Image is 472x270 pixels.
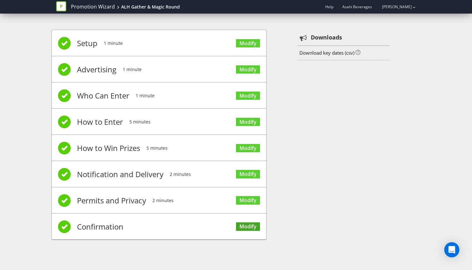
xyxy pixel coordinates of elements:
span: Setup [77,31,97,56]
span: Permits and Privacy [77,188,146,213]
a: Modify [236,65,260,74]
strong: Downloads [311,33,342,42]
span: Asahi Beverages [342,4,372,9]
a: Modify [236,196,260,205]
span: 5 minutes [146,135,168,161]
span: Advertising [77,57,116,82]
a: Modify [236,39,260,48]
span: 5 minutes [129,109,150,135]
a: Modify [236,92,260,100]
span: 1 minute [136,83,155,108]
tspan:  [300,34,307,41]
a: Modify [236,170,260,178]
span: Who Can Enter [77,83,129,108]
span: Notification and Delivery [77,162,163,187]
div: Open Intercom Messenger [444,242,459,257]
span: Confirmation [77,214,123,239]
div: ALH Gather & Magic Round [121,4,180,10]
a: Download key dates (csv) [299,50,354,56]
span: 2 minutes [152,188,174,213]
a: Promotion Wizard [71,3,115,10]
span: 1 minute [123,57,142,82]
a: Modify [236,222,260,231]
a: Modify [236,144,260,153]
a: [PERSON_NAME] [376,4,412,9]
span: 2 minutes [170,162,191,187]
span: How to Enter [77,109,123,135]
span: How to Win Prizes [77,135,140,161]
span: 1 minute [104,31,123,56]
a: Help [325,4,333,9]
a: Modify [236,118,260,126]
